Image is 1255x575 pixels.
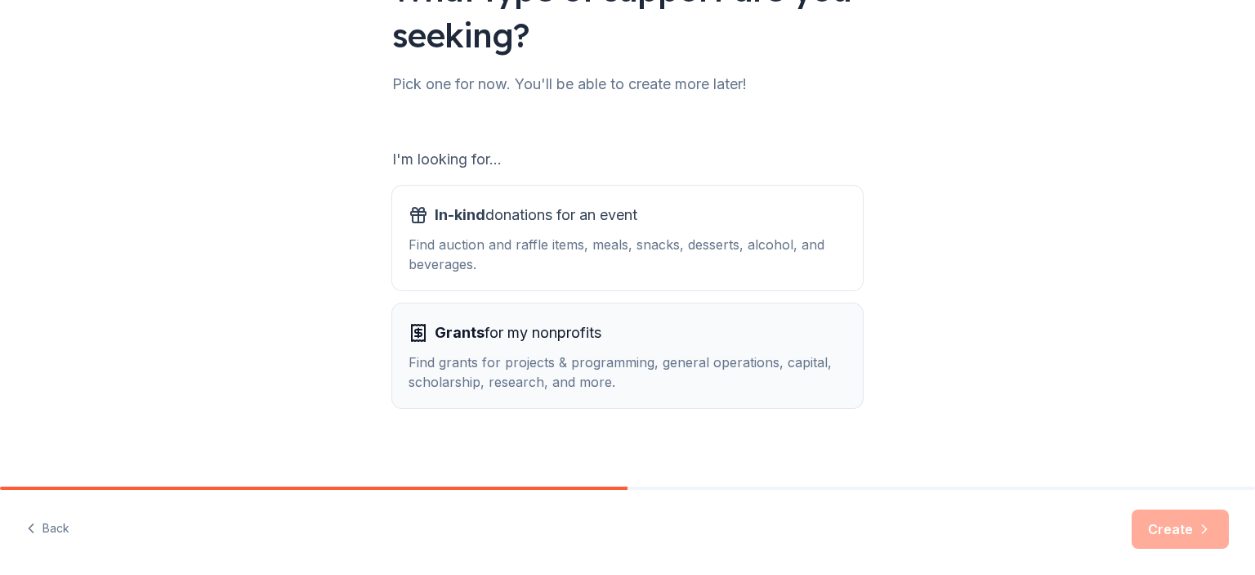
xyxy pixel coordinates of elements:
span: Grants [435,324,485,341]
div: I'm looking for... [392,146,863,173]
span: for my nonprofits [435,320,601,346]
span: In-kind [435,206,485,223]
button: Back [26,512,69,546]
button: In-kinddonations for an eventFind auction and raffle items, meals, snacks, desserts, alcohol, and... [392,186,863,290]
button: Grantsfor my nonprofitsFind grants for projects & programming, general operations, capital, schol... [392,303,863,408]
div: Pick one for now. You'll be able to create more later! [392,71,863,97]
span: donations for an event [435,202,637,228]
div: Find grants for projects & programming, general operations, capital, scholarship, research, and m... [409,353,846,392]
div: Find auction and raffle items, meals, snacks, desserts, alcohol, and beverages. [409,235,846,274]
